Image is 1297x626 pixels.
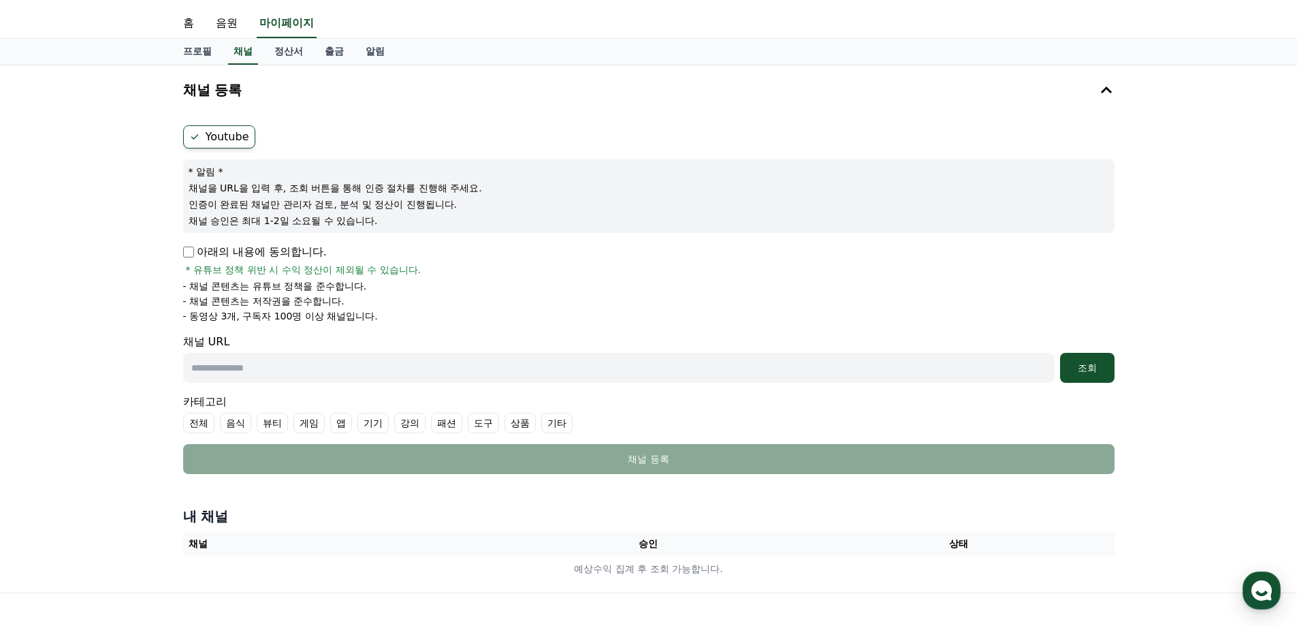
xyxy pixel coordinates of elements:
label: 전체 [183,413,214,433]
div: 채널 URL [183,334,1115,383]
th: 채널 [183,531,494,557]
th: 상태 [803,531,1114,557]
a: 설정 [176,432,261,466]
div: 조회 [1066,361,1109,375]
label: 뷰티 [257,413,288,433]
label: 음식 [220,413,251,433]
a: 대화 [90,432,176,466]
a: 알림 [355,39,396,65]
a: 채널 [228,39,258,65]
label: 기기 [357,413,389,433]
label: Youtube [183,125,255,148]
button: 채널 등록 [183,444,1115,474]
label: 강의 [394,413,426,433]
button: 조회 [1060,353,1115,383]
h4: 채널 등록 [183,82,242,97]
p: - 동영상 3개, 구독자 100명 이상 채널입니다. [183,309,378,323]
label: 앱 [330,413,352,433]
a: 홈 [172,10,205,38]
label: 도구 [468,413,499,433]
a: 마이페이지 [257,10,317,38]
td: 예상수익 집계 후 조회 가능합니다. [183,557,1115,582]
a: 음원 [205,10,249,38]
a: 출금 [314,39,355,65]
label: 기타 [541,413,573,433]
th: 승인 [493,531,803,557]
p: 인증이 완료된 채널만 관리자 검토, 분석 및 정산이 진행됩니다. [189,198,1109,211]
p: - 채널 콘텐츠는 저작권을 준수합니다. [183,294,345,308]
label: 게임 [293,413,325,433]
a: 정산서 [263,39,314,65]
span: * 유튜브 정책 위반 시 수익 정산이 제외될 수 있습니다. [186,263,421,277]
p: 채널을 URL을 입력 후, 조회 버튼을 통해 인증 절차를 진행해 주세요. [189,181,1109,195]
a: 프로필 [172,39,223,65]
span: 설정 [210,452,227,463]
div: 채널 등록 [210,452,1087,466]
label: 패션 [431,413,462,433]
p: 채널 승인은 최대 1-2일 소요될 수 있습니다. [189,214,1109,228]
span: 대화 [125,453,141,464]
label: 상품 [505,413,536,433]
div: 카테고리 [183,394,1115,433]
p: - 채널 콘텐츠는 유튜브 정책을 준수합니다. [183,279,367,293]
a: 홈 [4,432,90,466]
p: 아래의 내용에 동의합니다. [183,244,327,260]
span: 홈 [43,452,51,463]
button: 채널 등록 [178,71,1120,109]
h4: 내 채널 [183,507,1115,526]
